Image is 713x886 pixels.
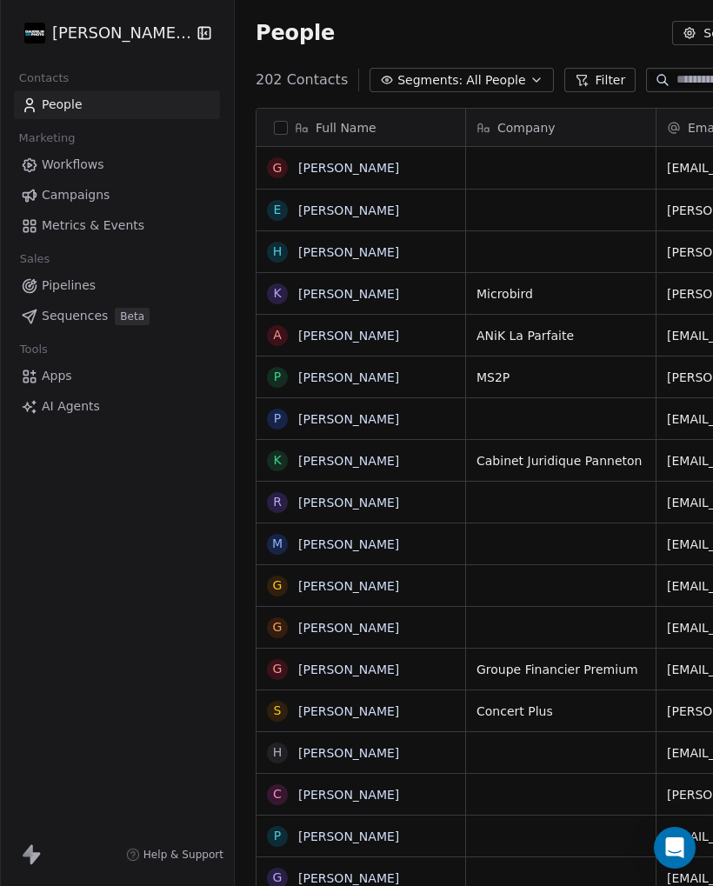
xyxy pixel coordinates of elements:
[397,71,463,90] span: Segments:
[42,307,108,325] span: Sequences
[476,661,645,678] span: Groupe Financier Premium
[126,848,223,862] a: Help & Support
[273,284,281,303] div: K
[273,326,282,344] div: A
[298,537,399,551] a: [PERSON_NAME]
[24,23,45,43] img: Daudelin%20Photo%20Logo%20White%202025%20Square.png
[256,20,335,46] span: People
[274,410,281,428] div: P
[14,392,220,421] a: AI Agents
[298,746,399,760] a: [PERSON_NAME]
[476,369,645,386] span: MS2P
[42,96,83,114] span: People
[298,329,399,343] a: [PERSON_NAME]
[476,452,645,470] span: Cabinet Juridique Panneton
[14,90,220,119] a: People
[42,276,96,295] span: Pipelines
[298,621,399,635] a: [PERSON_NAME]
[273,243,283,261] div: H
[273,159,283,177] div: G
[42,156,104,174] span: Workflows
[273,618,283,636] div: G
[273,785,282,803] div: C
[466,109,656,146] div: Company
[14,211,220,240] a: Metrics & Events
[564,68,636,92] button: Filter
[298,496,399,510] a: [PERSON_NAME]
[298,161,399,175] a: [PERSON_NAME]
[272,535,283,553] div: M
[42,217,144,235] span: Metrics & Events
[14,271,220,300] a: Pipelines
[273,743,283,762] div: H
[11,65,77,91] span: Contacts
[14,181,220,210] a: Campaigns
[497,119,556,137] span: Company
[14,302,220,330] a: SequencesBeta
[273,451,281,470] div: K
[274,368,281,386] div: P
[274,201,282,219] div: E
[476,285,645,303] span: Microbird
[115,308,150,325] span: Beta
[298,203,399,217] a: [PERSON_NAME]
[11,125,83,151] span: Marketing
[298,245,399,259] a: [PERSON_NAME]
[42,397,100,416] span: AI Agents
[466,71,525,90] span: All People
[316,119,376,137] span: Full Name
[298,829,399,843] a: [PERSON_NAME]
[256,70,348,90] span: 202 Contacts
[14,362,220,390] a: Apps
[298,871,399,885] a: [PERSON_NAME]
[476,703,645,720] span: Concert Plus
[273,576,283,595] div: G
[52,22,193,44] span: [PERSON_NAME] Photo
[298,579,399,593] a: [PERSON_NAME]
[257,109,465,146] div: Full Name
[12,246,57,272] span: Sales
[476,327,645,344] span: ANiK La Parfaite
[14,150,220,179] a: Workflows
[298,370,399,384] a: [PERSON_NAME]
[654,827,696,869] div: Open Intercom Messenger
[42,186,110,204] span: Campaigns
[42,367,72,385] span: Apps
[298,788,399,802] a: [PERSON_NAME]
[298,663,399,676] a: [PERSON_NAME]
[298,704,399,718] a: [PERSON_NAME]
[274,827,281,845] div: P
[273,660,283,678] div: G
[298,454,399,468] a: [PERSON_NAME]
[273,493,282,511] div: R
[21,18,185,48] button: [PERSON_NAME] Photo
[143,848,223,862] span: Help & Support
[274,702,282,720] div: S
[298,412,399,426] a: [PERSON_NAME]
[298,287,399,301] a: [PERSON_NAME]
[12,336,55,363] span: Tools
